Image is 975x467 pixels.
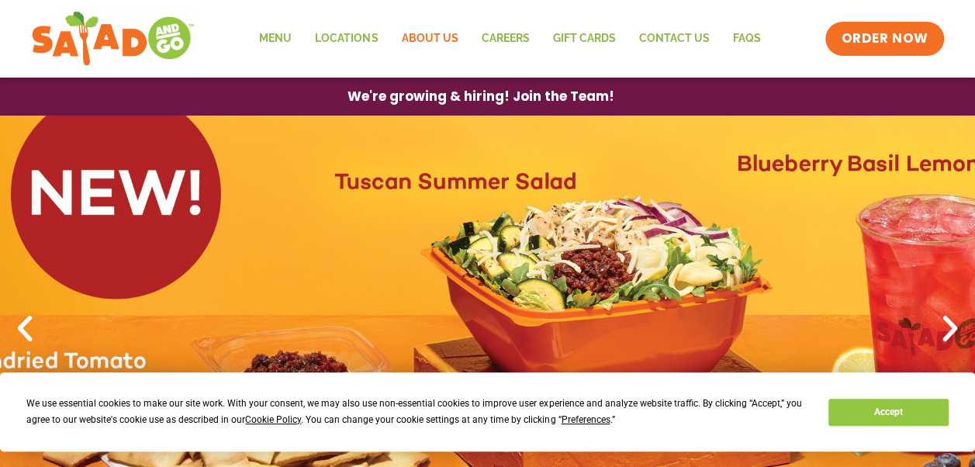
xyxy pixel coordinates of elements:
button: Accept [828,399,948,426]
a: We're growing & hiring! Join the Team! [324,78,638,115]
a: Contact Us [627,21,721,57]
div: Next slide [933,312,967,346]
a: GIFT CARDS [541,21,627,57]
img: new-SAG-logo-768×292 [31,8,195,70]
nav: Menu [247,21,772,57]
a: About Us [389,21,469,57]
span: Cookie Policy [245,414,301,425]
a: ORDER NOW [825,22,943,56]
span: We're growing & hiring! Join the Team! [347,90,614,103]
div: We use essential cookies to make our site work. With your consent, we may also use non-essential ... [26,396,810,428]
div: Previous slide [8,312,42,346]
a: Locations [303,21,389,57]
span: Preferences [561,414,610,425]
a: FAQs [721,21,772,57]
a: Careers [469,21,541,57]
a: Menu [247,21,303,57]
span: ORDER NOW [841,29,928,48]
